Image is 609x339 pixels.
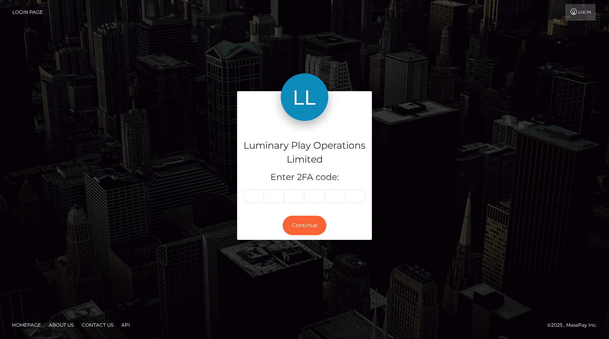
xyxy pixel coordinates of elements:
div: © 2025 , MassPay Inc. [547,321,603,329]
a: Login [565,4,596,21]
button: Continue [283,216,326,235]
a: Login Page [12,4,43,21]
h4: Luminary Play Operations Limited [243,139,366,167]
img: Luminary Play Operations Limited [281,73,328,121]
h5: Enter 2FA code: [243,171,366,184]
a: Contact Us [79,319,117,331]
a: API [118,319,133,331]
a: Homepage [9,319,44,331]
a: About Us [46,319,77,331]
